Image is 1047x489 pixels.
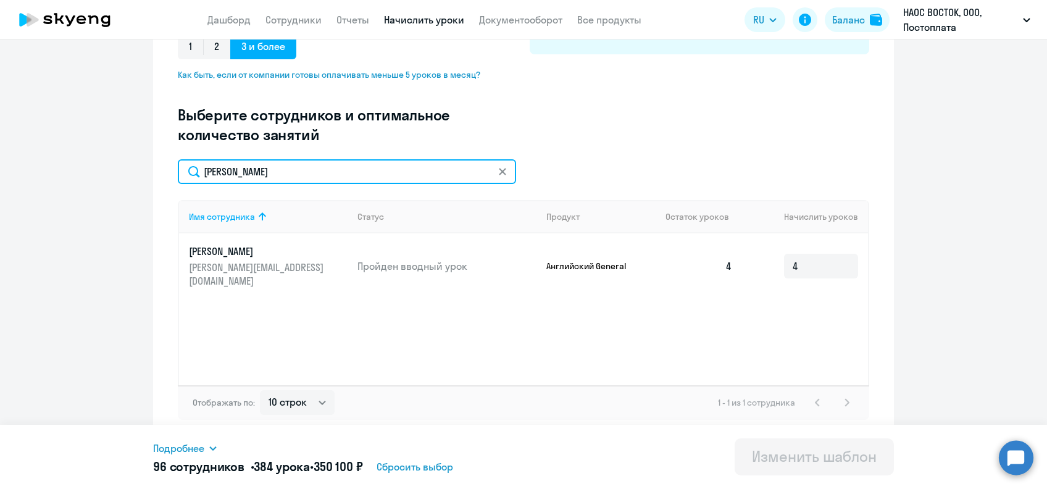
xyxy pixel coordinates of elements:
div: Продукт [546,211,580,222]
div: Изменить шаблон [752,446,877,466]
a: Сотрудники [265,14,322,26]
h3: Выберите сотрудников и оптимальное количество занятий [178,105,490,144]
h5: 96 сотрудников • • [153,458,363,475]
input: Поиск по имени, email, продукту или статусу [178,159,516,184]
img: balance [870,14,882,26]
a: Начислить уроки [384,14,464,26]
button: RU [745,7,785,32]
a: Документооборот [479,14,562,26]
span: 350 100 ₽ [314,459,363,474]
th: Начислить уроков [742,200,868,233]
span: Отображать по: [193,397,255,408]
span: Остаток уроков [665,211,729,222]
button: НАОС ВОСТОК, ООО, Постоплата [897,5,1037,35]
a: Отчеты [336,14,369,26]
span: RU [753,12,764,27]
div: Продукт [546,211,656,222]
p: Пройден вводный урок [357,259,536,273]
span: Сбросить выбор [377,459,453,474]
a: Все продукты [577,14,641,26]
span: Подробнее [153,441,204,456]
p: Английский General [546,261,639,272]
a: Дашборд [207,14,251,26]
div: Статус [357,211,384,222]
div: Имя сотрудника [189,211,348,222]
span: Как быть, если от компании готовы оплачивать меньше 5 уроков в месяц? [178,69,490,80]
div: Имя сотрудника [189,211,255,222]
span: 2 [203,35,230,59]
button: Изменить шаблон [735,438,894,475]
span: 384 урока [254,459,310,474]
span: 1 [178,35,203,59]
p: НАОС ВОСТОК, ООО, Постоплата [903,5,1018,35]
a: [PERSON_NAME][PERSON_NAME][EMAIL_ADDRESS][DOMAIN_NAME] [189,244,348,288]
span: 3 и более [230,35,296,59]
td: 4 [656,233,742,299]
div: Остаток уроков [665,211,742,222]
button: Балансbalance [825,7,890,32]
p: [PERSON_NAME] [189,244,327,258]
div: Статус [357,211,536,222]
p: [PERSON_NAME][EMAIL_ADDRESS][DOMAIN_NAME] [189,261,327,288]
div: Баланс [832,12,865,27]
span: 1 - 1 из 1 сотрудника [718,397,795,408]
